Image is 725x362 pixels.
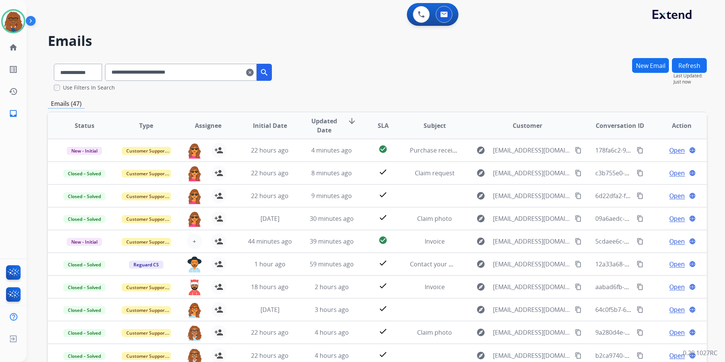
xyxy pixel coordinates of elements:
mat-icon: check [378,327,388,336]
mat-icon: person_add [214,237,223,246]
mat-icon: person_add [214,168,223,178]
mat-icon: check [378,167,388,176]
mat-icon: explore [476,282,485,291]
span: [EMAIL_ADDRESS][DOMAIN_NAME] [493,260,571,269]
img: agent-avatar [187,302,202,318]
img: agent-avatar [187,211,202,227]
span: Customer Support [122,192,171,200]
span: Customer Support [122,352,171,360]
span: Status [75,121,94,130]
span: 12a33a68-03e5-4cb6-84b0-61cb85cd1644 [595,260,712,268]
mat-icon: language [689,215,696,222]
mat-icon: clear [246,68,254,77]
mat-icon: language [689,192,696,199]
mat-icon: explore [476,237,485,246]
mat-icon: content_copy [575,283,582,290]
span: Customer Support [122,147,171,155]
button: New Email [632,58,669,73]
span: 4 hours ago [315,351,349,360]
span: SLA [378,121,389,130]
mat-icon: check [378,190,388,199]
p: Emails (47) [48,99,85,109]
mat-icon: language [689,170,696,176]
mat-icon: language [689,261,696,268]
mat-icon: content_copy [575,147,582,154]
span: [DATE] [260,305,279,314]
span: Closed – Solved [63,215,105,223]
span: 178fa6c2-9796-4623-83e3-f70f11c0678e [595,146,707,154]
mat-icon: content_copy [575,215,582,222]
img: agent-avatar [187,165,202,181]
mat-icon: language [689,306,696,313]
mat-icon: explore [476,351,485,360]
mat-icon: inbox [9,109,18,118]
span: 5cdaee6c-34b3-4906-9e3a-0f004d000860 [595,237,711,246]
span: 22 hours ago [251,146,289,154]
mat-icon: explore [476,191,485,200]
span: Type [139,121,153,130]
span: 39 minutes ago [310,237,354,246]
span: Open [669,168,685,178]
mat-icon: content_copy [575,352,582,359]
mat-icon: language [689,352,696,359]
img: agent-avatar [187,143,202,159]
img: avatar [3,11,24,32]
span: Open [669,328,685,337]
span: 8 minutes ago [311,169,352,177]
span: Closed – Solved [63,283,105,291]
span: [EMAIL_ADDRESS][DOMAIN_NAME] [493,146,571,155]
mat-icon: language [689,283,696,290]
mat-icon: person_add [214,191,223,200]
span: c3b755e0-a330-4f2e-a417-96e2f25d736c [595,169,709,177]
span: 22 hours ago [251,192,289,200]
span: 22 hours ago [251,328,289,337]
span: 1 hour ago [254,260,286,268]
label: Use Filters In Search [63,84,115,91]
span: Invoice [425,237,445,246]
span: Open [669,260,685,269]
span: [EMAIL_ADDRESS][DOMAIN_NAME] [493,328,571,337]
span: 59 minutes ago [310,260,354,268]
span: Customer [513,121,542,130]
span: Customer Support [122,238,171,246]
span: [EMAIL_ADDRESS][DOMAIN_NAME] [493,282,571,291]
span: Assignee [195,121,221,130]
mat-icon: explore [476,146,485,155]
span: Open [669,305,685,314]
span: Initial Date [253,121,287,130]
th: Action [645,112,707,139]
mat-icon: person_add [214,305,223,314]
mat-icon: language [689,147,696,154]
span: Claim request [415,169,455,177]
mat-icon: check_circle [378,236,388,245]
span: 22 hours ago [251,351,289,360]
p: 0.20.1027RC [683,348,717,357]
span: Closed – Solved [63,352,105,360]
mat-icon: person_add [214,282,223,291]
span: Customer Support [122,215,171,223]
span: 18 hours ago [251,283,289,291]
mat-icon: home [9,43,18,52]
mat-icon: check [378,213,388,222]
mat-icon: language [689,329,696,336]
mat-icon: check [378,281,388,290]
mat-icon: arrow_downward [347,116,356,126]
span: Customer Support [122,329,171,337]
span: 4 hours ago [315,328,349,337]
span: [EMAIL_ADDRESS][DOMAIN_NAME] [493,168,571,178]
span: Purchase receipt/Delivery receipt [410,146,505,154]
span: Claim photo [417,214,452,223]
img: agent-avatar [187,257,202,272]
span: 22 hours ago [251,169,289,177]
mat-icon: person_add [214,351,223,360]
mat-icon: content_copy [575,329,582,336]
mat-icon: explore [476,328,485,337]
mat-icon: explore [476,260,485,269]
span: Open [669,191,685,200]
span: New - Initial [67,238,102,246]
mat-icon: explore [476,305,485,314]
mat-icon: content_copy [575,261,582,268]
span: [EMAIL_ADDRESS][DOMAIN_NAME] [493,191,571,200]
span: Contact your merchant [410,260,477,268]
mat-icon: content_copy [637,352,643,359]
